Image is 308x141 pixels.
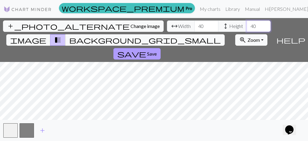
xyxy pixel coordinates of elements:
span: add [39,126,46,135]
iframe: chat widget [283,117,302,135]
span: workspace_premium [62,4,184,12]
img: Logo [4,6,52,13]
span: image [10,36,46,44]
span: save [117,50,146,58]
span: height [222,22,229,30]
span: Height [229,23,243,30]
span: zoom_in [239,36,246,44]
button: Zoom [235,34,267,46]
button: Add color [35,125,50,136]
a: My charts [197,3,223,15]
span: arrow_range [171,22,178,30]
span: background_grid_small [69,36,221,44]
span: add_photo_alternate [7,22,130,30]
a: Pro [59,3,195,13]
a: Manual [242,3,262,15]
button: Help [274,18,308,62]
span: Change image [131,23,160,29]
span: help [276,36,305,44]
span: Width [178,23,191,30]
span: Zoom [248,37,260,43]
span: Save [147,51,157,57]
button: Change image [3,20,164,32]
span: transition_fade [54,36,61,44]
button: Save [113,48,161,60]
a: Library [223,3,242,15]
